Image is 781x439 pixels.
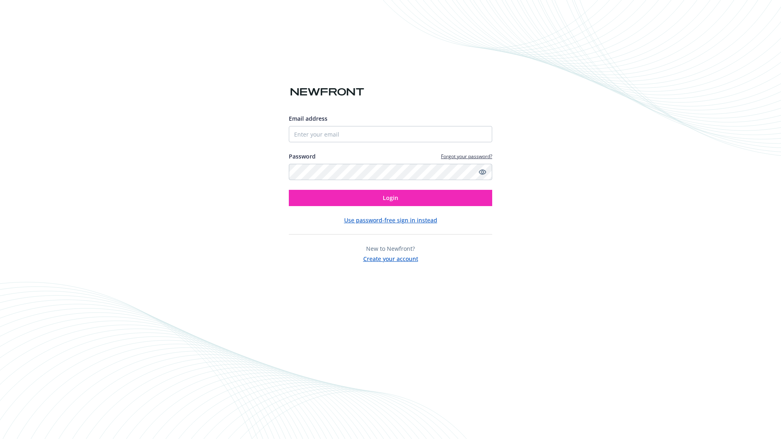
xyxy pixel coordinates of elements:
[289,115,327,122] span: Email address
[289,152,316,161] label: Password
[383,194,398,202] span: Login
[344,216,437,224] button: Use password-free sign in instead
[289,164,492,180] input: Enter your password
[366,245,415,252] span: New to Newfront?
[363,253,418,263] button: Create your account
[289,85,366,99] img: Newfront logo
[478,167,487,177] a: Show password
[441,153,492,160] a: Forgot your password?
[289,126,492,142] input: Enter your email
[289,190,492,206] button: Login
